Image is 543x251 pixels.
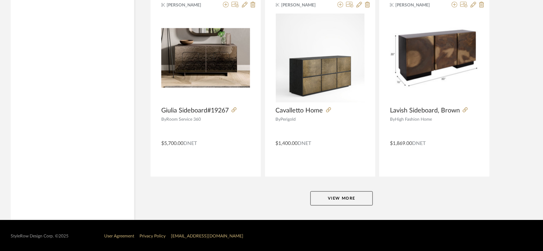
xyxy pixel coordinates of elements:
[390,117,395,121] span: By
[310,191,373,206] button: View More
[390,14,479,102] img: Lavish Sideboard, Brown
[281,2,326,8] span: [PERSON_NAME]
[276,107,323,115] span: Cavalletto Home
[281,117,296,121] span: Perigold
[171,234,243,238] a: [EMAIL_ADDRESS][DOMAIN_NAME]
[161,28,250,87] img: Giulia Sideboard#19267
[139,234,166,238] a: Privacy Policy
[412,141,426,146] span: DNET
[161,117,166,121] span: By
[11,234,68,239] div: StyleRow Design Corp. ©2025
[161,107,229,115] span: Giulia Sideboard#19267
[298,141,311,146] span: DNET
[395,117,432,121] span: High Fashion Home
[390,14,479,103] div: 0
[161,141,183,146] span: $5,700.00
[276,141,298,146] span: $1,400.00
[390,141,412,146] span: $1,869.00
[276,14,365,102] img: Cavalletto Home
[183,141,197,146] span: DNET
[390,107,460,115] span: Lavish Sideboard, Brown
[276,117,281,121] span: By
[396,2,441,8] span: [PERSON_NAME]
[104,234,134,238] a: User Agreement
[166,117,201,121] span: Room Service 360
[167,2,212,8] span: [PERSON_NAME]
